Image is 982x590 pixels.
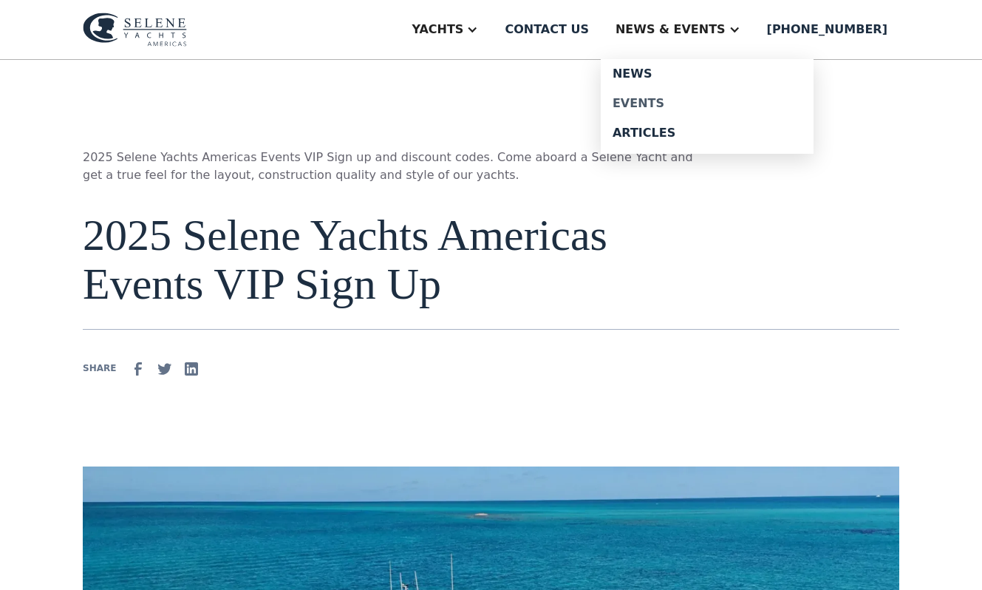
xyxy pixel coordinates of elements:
a: Articles [601,118,814,148]
div: Events [613,98,802,109]
nav: News & EVENTS [601,59,814,154]
div: Contact us [505,21,589,38]
img: Linkedin [183,360,200,378]
p: 2025 Selene Yachts Americas Events VIP Sign up and discount codes. Come aboard a Selene Yacht and... [83,149,698,184]
div: SHARE [83,362,116,375]
img: Twitter [156,360,174,378]
div: Articles [613,127,802,139]
img: logo [83,13,187,47]
div: News & EVENTS [616,21,726,38]
a: Events [601,89,814,118]
div: Yachts [412,21,463,38]
h1: 2025 Selene Yachts Americas Events VIP Sign Up [83,211,698,308]
a: News [601,59,814,89]
div: News [613,68,802,80]
img: facebook [129,360,147,378]
div: [PHONE_NUMBER] [767,21,887,38]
